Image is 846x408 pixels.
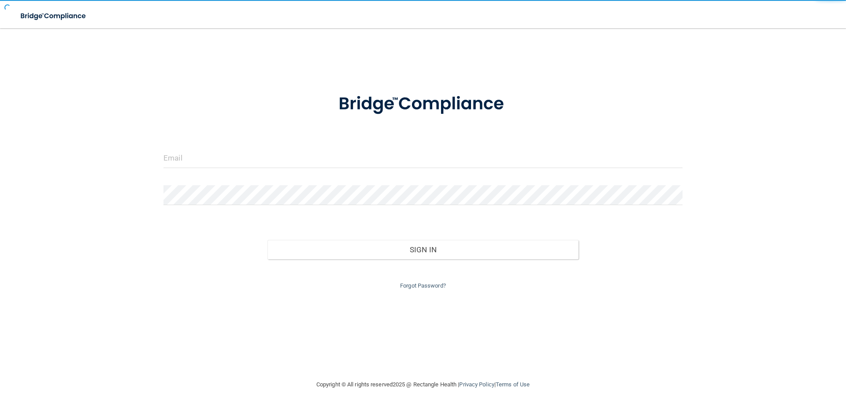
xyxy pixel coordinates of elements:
div: Copyright © All rights reserved 2025 @ Rectangle Health | | [262,371,584,399]
button: Sign In [267,240,579,259]
input: Email [163,148,683,168]
a: Forgot Password? [400,282,446,289]
img: bridge_compliance_login_screen.278c3ca4.svg [13,7,94,25]
a: Terms of Use [496,381,530,388]
a: Privacy Policy [459,381,494,388]
img: bridge_compliance_login_screen.278c3ca4.svg [320,81,526,127]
